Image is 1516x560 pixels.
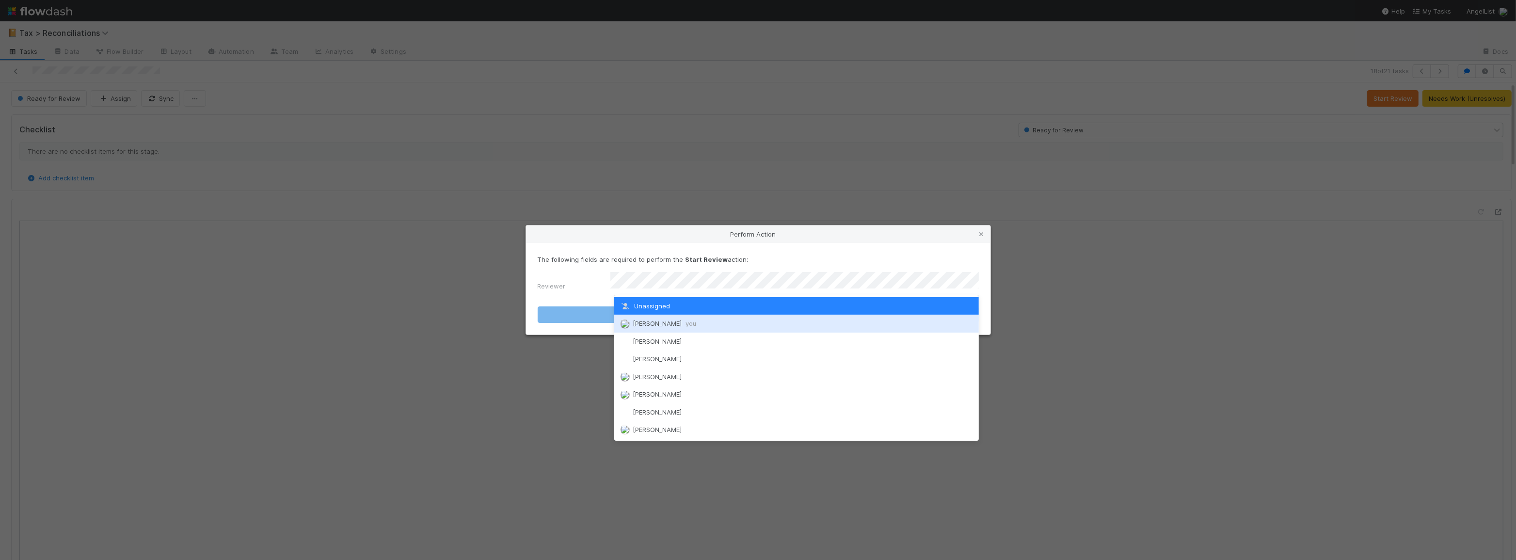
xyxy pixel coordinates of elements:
[538,281,566,291] label: Reviewer
[526,225,990,243] div: Perform Action
[686,320,696,327] span: you
[620,372,630,382] img: avatar_45ea4894-10ca-450f-982d-dabe3bd75b0b.png
[620,319,630,329] img: avatar_85833754-9fc2-4f19-a44b-7938606ee299.png
[633,320,696,327] span: [PERSON_NAME]
[633,426,682,433] span: [PERSON_NAME]
[620,354,630,364] img: avatar_a30eae2f-1634-400a-9e21-710cfd6f71f0.png
[538,255,979,264] p: The following fields are required to perform the action:
[633,390,682,398] span: [PERSON_NAME]
[633,373,682,381] span: [PERSON_NAME]
[538,306,979,323] button: Start Review
[686,256,728,263] strong: Start Review
[620,407,630,417] img: avatar_a3f4375a-141d-47ac-a212-32189532ae09.png
[633,337,682,345] span: [PERSON_NAME]
[620,302,670,310] span: Unassigned
[633,408,682,416] span: [PERSON_NAME]
[633,355,682,363] span: [PERSON_NAME]
[620,390,630,400] img: avatar_04ed6c9e-3b93-401c-8c3a-8fad1b1fc72c.png
[620,336,630,346] img: avatar_df83acd9-d480-4d6e-a150-67f005a3ea0d.png
[620,425,630,434] img: avatar_cfa6ccaa-c7d9-46b3-b608-2ec56ecf97ad.png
